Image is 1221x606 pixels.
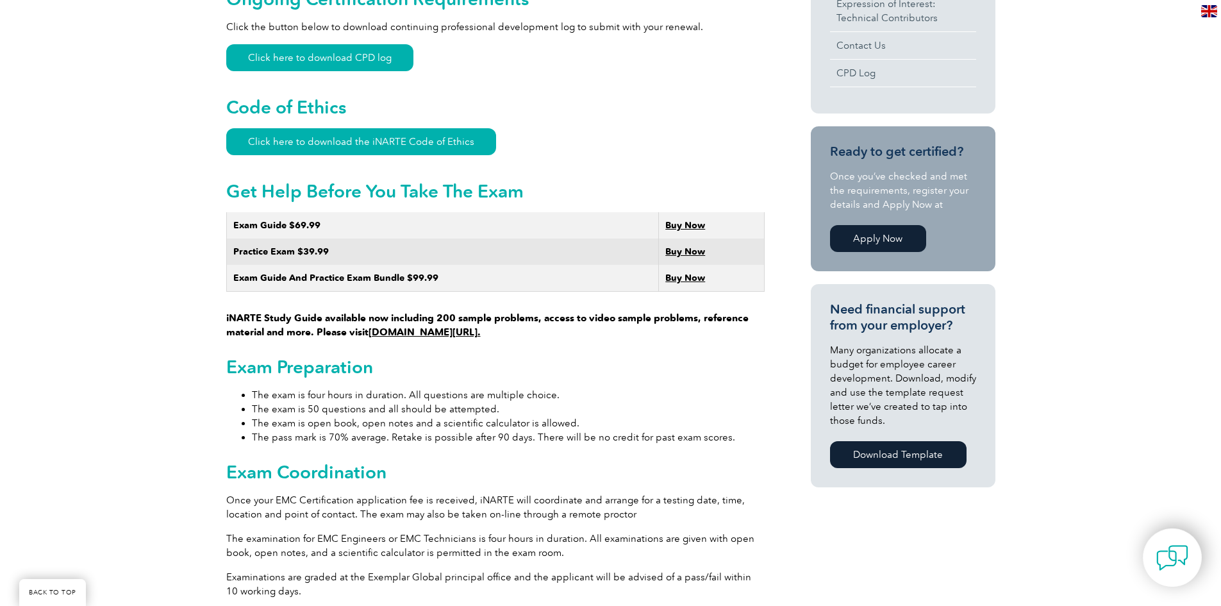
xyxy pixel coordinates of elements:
[830,144,976,160] h3: Ready to get certified?
[830,225,926,252] a: Apply Now
[226,462,765,482] h2: Exam Coordination
[1156,542,1188,574] img: contact-chat.png
[830,32,976,59] a: Contact Us
[1201,5,1217,17] img: en
[233,246,329,257] strong: Practice Exam $39.99
[233,273,438,283] strong: Exam Guide And Practice Exam Bundle $99.99
[226,97,765,117] h2: Code of Ethics
[252,430,765,444] li: The pass mark is 70% average. Retake is possible after 90 days. There will be no credit for past ...
[233,220,320,231] strong: Exam Guide $69.99
[226,181,765,201] h2: Get Help Before You Take The Exam
[226,570,765,598] p: Examinations are graded at the Exemplar Global principal office and the applicant will be advised...
[830,60,976,87] a: CPD Log
[252,416,765,430] li: The exam is open book, open notes and a scientific calculator is allowed.
[830,343,976,428] p: Many organizations allocate a budget for employee career development. Download, modify and use th...
[252,388,765,402] li: The exam is four hours in duration. All questions are multiple choice.
[252,402,765,416] li: The exam is 50 questions and all should be attempted.
[226,357,765,377] h2: Exam Preparation
[665,246,705,257] a: Buy Now
[830,441,967,468] a: Download Template
[226,532,765,560] p: The examination for EMC Engineers or EMC Technicians is four hours in duration. All examinations ...
[830,169,976,212] p: Once you’ve checked and met the requirements, register your details and Apply Now at
[19,579,86,606] a: BACK TO TOP
[226,128,496,155] a: Click here to download the iNARTE Code of Ethics
[226,312,749,338] strong: iNARTE Study Guide available now including 200 sample problems, access to video sample problems, ...
[226,20,765,34] p: Click the button below to download continuing professional development log to submit with your re...
[369,326,481,338] a: [DOMAIN_NAME][URL].
[226,44,413,71] a: Click here to download CPD log
[830,301,976,333] h3: Need financial support from your employer?
[226,493,765,521] p: Once your EMC Certification application fee is received, iNARTE will coordinate and arrange for a...
[665,273,705,283] a: Buy Now
[665,220,705,231] a: Buy Now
